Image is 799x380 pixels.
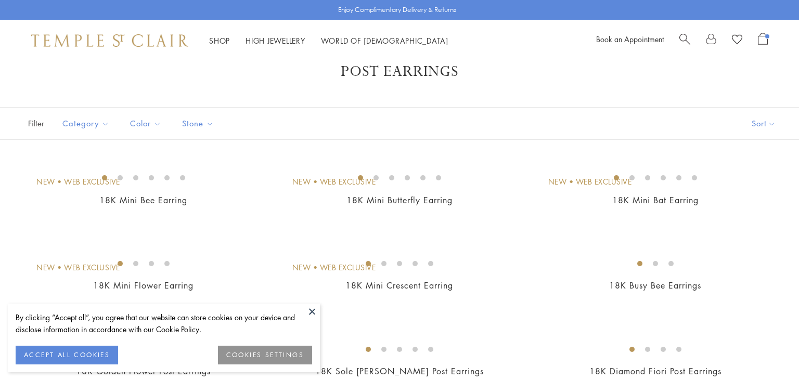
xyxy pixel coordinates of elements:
[346,194,453,206] a: 18K Mini Butterfly Earring
[16,311,312,335] div: By clicking “Accept all”, you agree that our website can store cookies on your device and disclos...
[55,112,117,135] button: Category
[596,34,664,44] a: Book an Appointment
[315,365,484,377] a: 18K Sole [PERSON_NAME] Post Earrings
[57,117,117,130] span: Category
[732,33,742,48] a: View Wishlist
[246,35,305,46] a: High JewelleryHigh Jewellery
[338,5,456,15] p: Enjoy Complimentary Delivery & Returns
[548,176,632,188] div: New • Web Exclusive
[209,34,448,47] nav: Main navigation
[174,112,222,135] button: Stone
[36,262,120,273] div: New • Web Exclusive
[292,262,376,273] div: New • Web Exclusive
[31,34,188,47] img: Temple St. Clair
[218,346,312,364] button: COOKIES SETTINGS
[321,35,448,46] a: World of [DEMOGRAPHIC_DATA]World of [DEMOGRAPHIC_DATA]
[345,280,453,291] a: 18K Mini Crescent Earring
[679,33,690,48] a: Search
[177,117,222,130] span: Stone
[93,280,194,291] a: 18K Mini Flower Earring
[609,280,701,291] a: 18K Busy Bee Earrings
[42,62,757,81] h1: Post Earrings
[36,176,120,188] div: New • Web Exclusive
[122,112,169,135] button: Color
[612,194,699,206] a: 18K Mini Bat Earring
[758,33,768,48] a: Open Shopping Bag
[589,365,721,377] a: 18K Diamond Fiori Post Earrings
[728,108,799,139] button: Show sort by
[16,346,118,364] button: ACCEPT ALL COOKIES
[125,117,169,130] span: Color
[209,35,230,46] a: ShopShop
[292,176,376,188] div: New • Web Exclusive
[99,194,187,206] a: 18K Mini Bee Earring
